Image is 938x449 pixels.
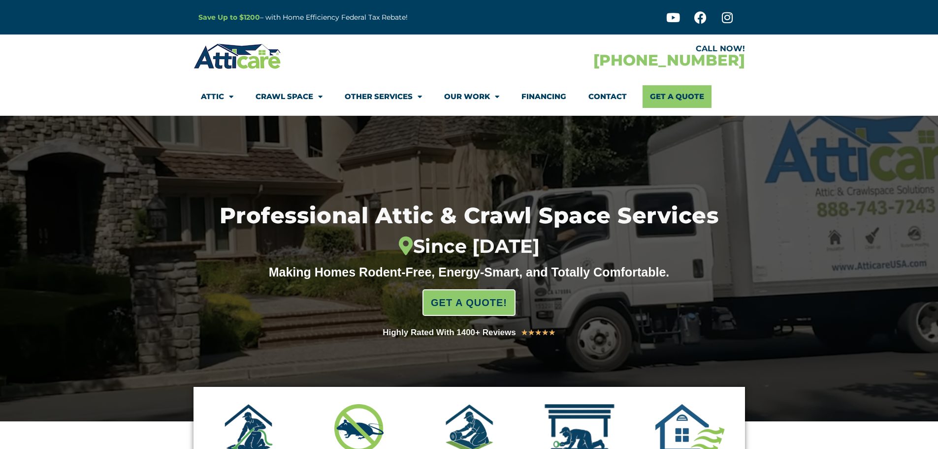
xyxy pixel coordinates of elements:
h1: Professional Attic & Crawl Space Services [168,205,770,257]
i: ★ [535,326,542,339]
span: GET A QUOTE! [431,293,507,312]
div: Making Homes Rodent-Free, Energy-Smart, and Totally Comfortable. [250,265,688,279]
a: Our Work [444,85,499,108]
a: Other Services [345,85,422,108]
i: ★ [528,326,535,339]
a: Attic [201,85,233,108]
i: ★ [549,326,555,339]
a: Crawl Space [256,85,323,108]
div: Highly Rated With 1400+ Reviews [383,326,516,340]
a: Save Up to $1200 [198,13,260,22]
div: CALL NOW! [469,45,745,53]
p: – with Home Efficiency Federal Tax Rebate! [198,12,518,23]
div: 5/5 [521,326,555,339]
a: GET A QUOTE! [422,289,516,316]
i: ★ [521,326,528,339]
div: Since [DATE] [168,235,770,258]
a: Get A Quote [643,85,712,108]
nav: Menu [201,85,738,108]
i: ★ [542,326,549,339]
a: Financing [521,85,566,108]
a: Contact [588,85,627,108]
